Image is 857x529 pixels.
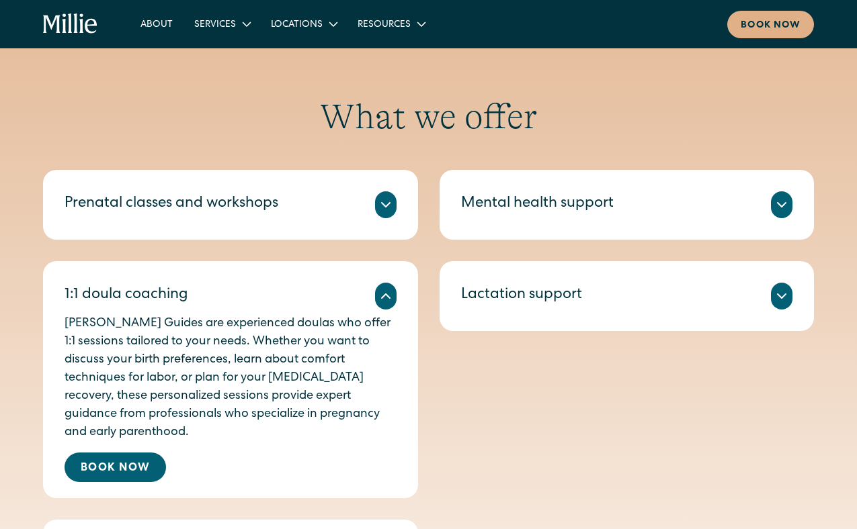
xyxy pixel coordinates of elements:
[43,96,814,138] h2: What we offer
[65,452,166,482] a: Book Now
[260,13,347,35] div: Locations
[65,315,397,442] p: [PERSON_NAME] Guides are experienced doulas who offer 1:1 sessions tailored to your needs. Whethe...
[461,285,582,307] div: Lactation support
[65,193,278,215] div: Prenatal classes and workshops
[358,18,411,32] div: Resources
[194,18,236,32] div: Services
[741,19,801,33] div: Book now
[461,193,614,215] div: Mental health support
[183,13,260,35] div: Services
[130,13,183,35] a: About
[271,18,323,32] div: Locations
[43,13,98,35] a: home
[727,11,814,38] a: Book now
[347,13,435,35] div: Resources
[65,285,188,307] div: 1:1 doula coaching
